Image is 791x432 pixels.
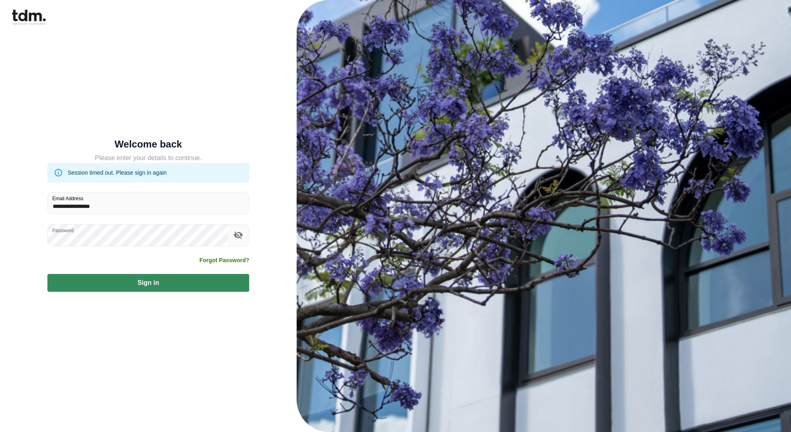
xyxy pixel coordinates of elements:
div: Session timed out. Please sign in again [68,165,167,180]
a: Forgot Password? [199,256,249,264]
label: Email Address [52,195,83,202]
label: Password [52,227,74,234]
button: Sign in [47,274,249,292]
h5: Please enter your details to continue. [47,153,249,163]
h5: Welcome back [47,140,249,148]
button: toggle password visibility [231,228,245,242]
